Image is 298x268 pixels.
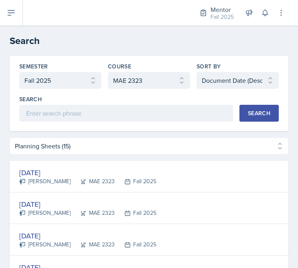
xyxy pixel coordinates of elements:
[19,62,48,70] label: Semester
[19,167,156,178] div: [DATE]
[71,177,115,186] div: MAE 2323
[19,240,71,249] div: [PERSON_NAME]
[115,240,156,249] div: Fall 2025
[115,177,156,186] div: Fall 2025
[19,230,156,241] div: [DATE]
[108,62,131,70] label: Course
[248,110,270,116] div: Search
[19,209,71,217] div: [PERSON_NAME]
[19,177,71,186] div: [PERSON_NAME]
[71,209,115,217] div: MAE 2323
[71,240,115,249] div: MAE 2323
[211,5,234,14] div: Mentor
[19,199,156,210] div: [DATE]
[115,209,156,217] div: Fall 2025
[211,13,234,21] div: Fall 2025
[10,34,288,48] h2: Search
[239,105,279,122] button: Search
[197,62,221,70] label: Sort By
[19,95,42,103] label: Search
[19,105,233,122] input: Enter search phrase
